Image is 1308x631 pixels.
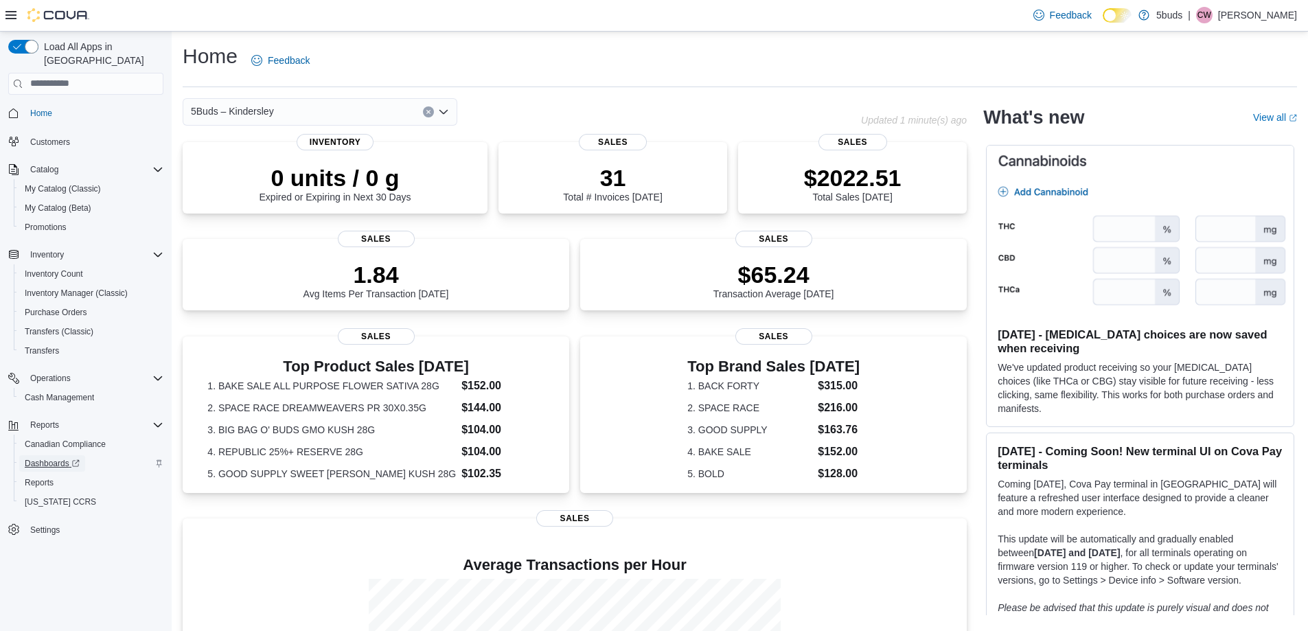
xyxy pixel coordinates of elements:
dt: 2. SPACE RACE DREAMWEAVERS PR 30X0.35G [207,401,456,415]
span: Customers [30,137,70,148]
span: Transfers [19,343,163,359]
span: Transfers (Classic) [19,323,163,340]
button: Reports [25,417,65,433]
dt: 1. BAKE SALE ALL PURPOSE FLOWER SATIVA 28G [207,379,456,393]
span: Feedback [1050,8,1092,22]
button: Settings [3,520,169,540]
svg: External link [1289,114,1297,122]
span: Inventory [25,246,163,263]
em: Please be advised that this update is purely visual and does not impact payment functionality. [998,602,1269,627]
dt: 3. BIG BAG O' BUDS GMO KUSH 28G [207,423,456,437]
button: [US_STATE] CCRS [14,492,169,512]
span: Inventory [30,249,64,260]
div: Avg Items Per Transaction [DATE] [303,261,449,299]
p: $2022.51 [804,164,902,192]
dd: $152.00 [818,444,860,460]
dt: 2. SPACE RACE [687,401,812,415]
span: Reports [25,477,54,488]
dd: $104.00 [461,422,544,438]
dd: $102.35 [461,466,544,482]
button: Inventory Count [14,264,169,284]
a: Purchase Orders [19,304,93,321]
p: [PERSON_NAME] [1218,7,1297,23]
a: Feedback [246,47,315,74]
dd: $152.00 [461,378,544,394]
button: Cash Management [14,388,169,407]
span: Promotions [19,219,163,236]
p: $65.24 [713,261,834,288]
a: Inventory Count [19,266,89,282]
span: Washington CCRS [19,494,163,510]
h4: Average Transactions per Hour [194,557,956,573]
a: Dashboards [14,454,169,473]
button: Reports [14,473,169,492]
button: Promotions [14,218,169,237]
span: Transfers (Classic) [25,326,93,337]
dt: 3. GOOD SUPPLY [687,423,812,437]
div: Expired or Expiring in Next 30 Days [260,164,411,203]
dt: 5. GOOD SUPPLY SWEET [PERSON_NAME] KUSH 28G [207,467,456,481]
dd: $128.00 [818,466,860,482]
span: Sales [818,134,887,150]
span: Inventory Manager (Classic) [25,288,128,299]
dt: 4. BAKE SALE [687,445,812,459]
span: Sales [735,231,812,247]
span: Settings [25,521,163,538]
span: Sales [735,328,812,345]
h2: What's new [983,106,1084,128]
dd: $216.00 [818,400,860,416]
button: Operations [3,369,169,388]
span: My Catalog (Classic) [19,181,163,197]
span: Inventory Count [19,266,163,282]
h3: Top Brand Sales [DATE] [687,358,860,375]
p: 1.84 [303,261,449,288]
span: Cash Management [25,392,94,403]
h1: Home [183,43,238,70]
nav: Complex example [8,97,163,575]
a: My Catalog (Classic) [19,181,106,197]
button: Clear input [423,106,434,117]
span: Cash Management [19,389,163,406]
span: Sales [338,231,415,247]
span: Inventory [297,134,374,150]
span: [US_STATE] CCRS [25,496,96,507]
button: Inventory Manager (Classic) [14,284,169,303]
div: Total # Invoices [DATE] [563,164,662,203]
span: Operations [25,370,163,387]
a: View allExternal link [1253,112,1297,123]
span: Catalog [25,161,163,178]
span: Promotions [25,222,67,233]
div: Transaction Average [DATE] [713,261,834,299]
a: Cash Management [19,389,100,406]
span: Transfers [25,345,59,356]
button: My Catalog (Beta) [14,198,169,218]
span: Reports [19,474,163,491]
span: Reports [25,417,163,433]
a: Canadian Compliance [19,436,111,452]
span: Customers [25,133,163,150]
span: Sales [579,134,647,150]
a: Transfers [19,343,65,359]
dt: 5. BOLD [687,467,812,481]
dd: $315.00 [818,378,860,394]
button: Purchase Orders [14,303,169,322]
a: [US_STATE] CCRS [19,494,102,510]
a: Promotions [19,219,72,236]
dd: $144.00 [461,400,544,416]
span: Home [30,108,52,119]
span: My Catalog (Classic) [25,183,101,194]
p: We've updated product receiving so your [MEDICAL_DATA] choices (like THCa or CBG) stay visible fo... [998,360,1283,415]
dt: 1. BACK FORTY [687,379,812,393]
button: Canadian Compliance [14,435,169,454]
span: Canadian Compliance [19,436,163,452]
button: Catalog [3,160,169,179]
button: Open list of options [438,106,449,117]
button: Transfers [14,341,169,360]
a: Transfers (Classic) [19,323,99,340]
span: Dashboards [19,455,163,472]
dt: 4. REPUBLIC 25%+ RESERVE 28G [207,445,456,459]
span: Catalog [30,164,58,175]
span: Purchase Orders [19,304,163,321]
a: Feedback [1028,1,1097,29]
p: Coming [DATE], Cova Pay terminal in [GEOGRAPHIC_DATA] will feature a refreshed user interface des... [998,477,1283,518]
